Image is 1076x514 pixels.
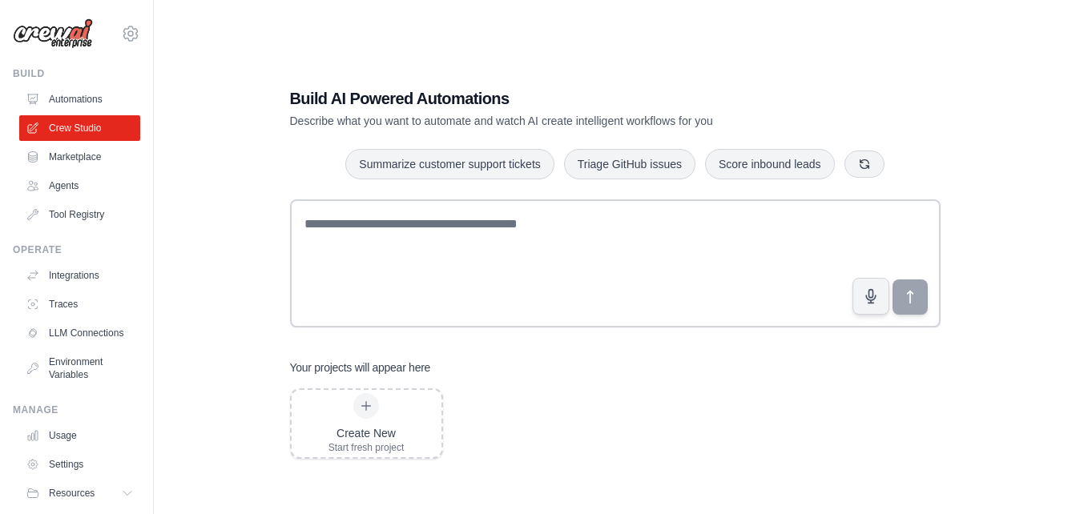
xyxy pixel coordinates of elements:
button: Triage GitHub issues [564,149,695,179]
a: Marketplace [19,144,140,170]
h3: Your projects will appear here [290,359,431,375]
div: Create New [328,425,405,441]
a: Environment Variables [19,349,140,388]
a: Usage [19,423,140,448]
div: Operate [13,243,140,256]
button: Summarize customer support tickets [345,149,554,179]
div: Manage [13,404,140,416]
button: Resources [19,480,140,506]
a: Crew Studio [19,115,140,141]
a: Automations [19,86,140,112]
a: Traces [19,291,140,317]
button: Click to speak your automation idea [852,278,889,315]
p: Describe what you want to automate and watch AI create intelligent workflows for you [290,113,828,129]
span: Resources [49,487,95,500]
button: Get new suggestions [844,151,885,178]
a: Settings [19,452,140,477]
img: Logo [13,18,93,49]
h1: Build AI Powered Automations [290,87,828,110]
a: Integrations [19,263,140,288]
div: Build [13,67,140,80]
a: LLM Connections [19,320,140,346]
a: Tool Registry [19,202,140,227]
a: Agents [19,173,140,199]
button: Score inbound leads [705,149,835,179]
div: Start fresh project [328,441,405,454]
